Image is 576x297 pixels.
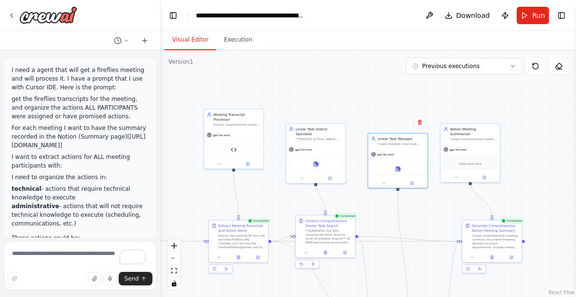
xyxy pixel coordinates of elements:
div: Generate Comprehensive Notion Meeting Summary [472,223,519,233]
button: Open in side panel [398,180,426,186]
div: CompletedGenerate Comprehensive Notion Meeting SummaryCreate comprehensive meeting summary docume... [462,220,522,275]
div: Linear Task Search Specialist**EXECUTE ACTUAL LINEAR SEARCHES and DOCUMENT RESULTS IN EXACT FORMA... [286,123,346,184]
span: Previous executions [422,62,480,70]
div: Meeting Transcript Processor [214,112,261,122]
button: Open in side panel [234,161,261,167]
button: Click to speak your automation idea [103,272,117,285]
div: Version 1 [168,58,193,66]
button: View output [228,255,248,260]
button: fit view [168,265,180,277]
button: Download [441,7,494,24]
g: Edge from 3451bee0-4ed2-4d81-ad3c-50c7aac2da67 to 64dc75eb-c05d-4517-ad90-71ff96da3ff4 [358,234,459,244]
button: Start a new chat [137,35,152,46]
img: Linear [395,166,401,172]
div: Create comprehensive meeting summary document following detailed structure requirements. Include ... [472,234,519,249]
button: Visual Editor [165,30,216,50]
button: Upload files [88,272,101,285]
g: Edge from b4c4a9d0-7542-47ec-a5ee-6874f6312a25 to 3451bee0-4ed2-4d81-ad3c-50c7aac2da67 [271,234,292,244]
div: Linear Task Manager [378,136,425,141]
button: View output [482,255,502,260]
span: gpt-4o-mini [377,153,394,156]
div: Extract the meeting ID from the provided Fireflies URL {fireflies_url} and use the FirefliesMeeti... [219,234,265,249]
span: gpt-4o-mini [213,133,230,137]
strong: technical [12,185,41,192]
p: I want to extract actions for ALL meeting participants with: [12,153,149,170]
div: Linear Task ManagerCreate detailed Linear task specifications following universal task creation r... [368,133,428,188]
g: Edge from 4337f7c0-6374-44fc-99fa-b5d8a0ac3b79 to 3451bee0-4ed2-4d81-ad3c-50c7aac2da67 [313,181,328,212]
img: Logo [19,6,77,24]
g: Edge from b4c4a9d0-7542-47ec-a5ee-6874f6312a25 to 64dc75eb-c05d-4517-ad90-71ff96da3ff4 [271,239,459,244]
span: Send [124,275,139,283]
span: gpt-4o-mini [450,148,466,152]
button: Delete node [413,116,426,128]
div: Meeting Transcript ProcessorExtract comprehensive meeting data and action items from the Fireflie... [204,109,264,169]
button: Open in side panel [471,174,498,180]
div: CompletedExtract Meeting Transcript and Action ItemsExtract the meeting ID from the provided Fire... [208,220,269,275]
button: Open in side panel [316,175,344,181]
div: CompletedConduct Comprehensive Similar Task Search**LOREMIPSU: Dol SITA consecte adi Elitse doeiu... [295,215,356,270]
a: React Flow attribution [549,290,575,295]
button: zoom out [168,252,180,265]
textarea: To enrich screen reader interactions, please activate Accessibility in Grammarly extension settings [4,241,156,290]
p: I need a agent that will get a fireflies meeting and will process it. I have a prompt that I use ... [12,66,149,92]
span: Download [456,11,490,20]
li: - actions that require technical knowledge to execute [12,184,149,202]
div: **EXECUTE ACTUAL LINEAR SEARCHES and DOCUMENT RESULTS IN EXACT FORMAT**. For each action item: 1)... [296,137,343,141]
div: **LOREMIPSU: Dol SITA consecte adi Elitse doeiu te incidi utl etdolore magna!** Ali ENIM adminimv... [305,229,352,244]
button: Switch to previous chat [110,35,133,46]
button: Open in side panel [337,250,353,255]
button: Hide left sidebar [166,9,180,22]
div: Completed [333,213,357,219]
button: Open in side panel [250,255,266,260]
div: Conduct Comprehensive Similar Task Search [305,218,352,228]
button: Send [119,272,152,285]
button: Previous executions [406,58,522,74]
div: Notion Meeting SummarizerCreate comprehensive meeting summaries following detailed structure requ... [440,123,500,183]
button: zoom in [168,240,180,252]
button: Execution [216,30,260,50]
div: Create detailed Linear task specifications following universal task creation rules. Generate comp... [378,142,425,146]
div: Completed [246,218,271,224]
button: Improve this prompt [8,272,21,285]
p: get the fireflies transcripts for the meeting, and organize the actions ALL PARTICIPANTS were ass... [12,95,149,121]
g: Edge from aa15b5c3-a966-40de-b9b9-f21135264157 to b4c4a9d0-7542-47ec-a5ee-6874f6312a25 [231,171,241,217]
strong: administrative [12,203,59,210]
nav: breadcrumb [196,11,304,20]
div: Completed [500,218,524,224]
p: Those actions could be: [12,234,149,242]
button: Show right sidebar [555,9,568,22]
img: Fireflies Meeting Fetcher [231,147,236,153]
div: Extract Meeting Transcript and Action Items [219,223,265,233]
div: React Flow controls [168,240,180,290]
div: Extract comprehensive meeting data and action items from the Fireflies meeting URL {fireflies_url... [214,123,261,127]
span: Drop tools here [459,161,481,166]
li: - actions that will not require technical knowledge to execute (scheduling, communications, etc.) [12,202,149,228]
p: For each meeting I want to have the summary recorded in the Notion (Summary page)[[URL][DOMAIN_NA... [12,124,149,150]
div: Notion Meeting Summarizer [450,127,497,136]
button: Run [517,7,549,24]
div: Create comprehensive meeting summaries following detailed structure requirements. Document meetin... [450,137,497,141]
button: toggle interactivity [168,277,180,290]
img: Linear [313,161,318,167]
p: I need to organize the actions in: [12,173,149,182]
button: View output [315,250,335,255]
button: Open in side panel [503,255,520,260]
span: Run [532,11,545,20]
g: Edge from triggers to b4c4a9d0-7542-47ec-a5ee-6874f6312a25 [127,238,206,243]
g: Edge from aec0638a-359c-40de-8c68-5251d472bf60 to 64dc75eb-c05d-4517-ad90-71ff96da3ff4 [468,180,494,217]
div: Linear Task Search Specialist [296,127,343,136]
span: gpt-4o-mini [295,148,312,152]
